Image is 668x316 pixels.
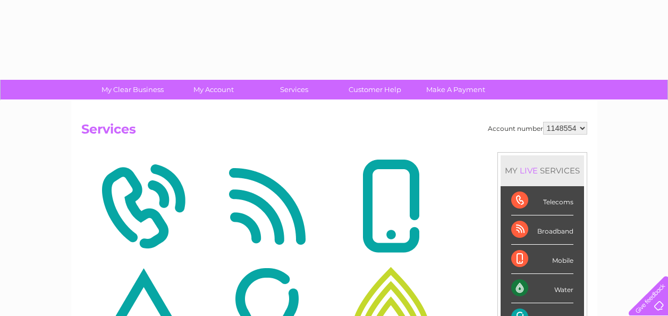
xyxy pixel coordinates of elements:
a: Services [250,80,338,99]
div: Broadband [511,215,573,245]
div: MY SERVICES [501,155,584,186]
img: Telecoms [84,155,202,258]
a: Customer Help [331,80,419,99]
div: Account number [488,122,587,135]
div: Mobile [511,245,573,274]
h2: Services [81,122,587,142]
div: Water [511,274,573,303]
img: Mobile [332,155,450,258]
a: Make A Payment [412,80,500,99]
a: My Account [170,80,257,99]
div: LIVE [518,165,540,176]
a: My Clear Business [89,80,176,99]
div: Telecoms [511,186,573,215]
img: Broadband [208,155,326,258]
